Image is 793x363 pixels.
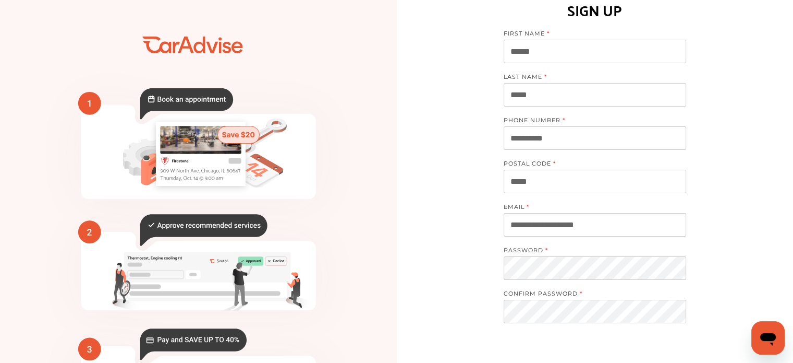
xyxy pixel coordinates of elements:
[504,116,676,126] label: PHONE NUMBER
[504,203,676,213] label: EMAIL
[504,73,676,83] label: LAST NAME
[751,321,785,355] iframe: Button to launch messaging window
[504,30,676,40] label: FIRST NAME
[504,247,676,256] label: PASSWORD
[504,290,676,300] label: CONFIRM PASSWORD
[504,160,676,170] label: POSTAL CODE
